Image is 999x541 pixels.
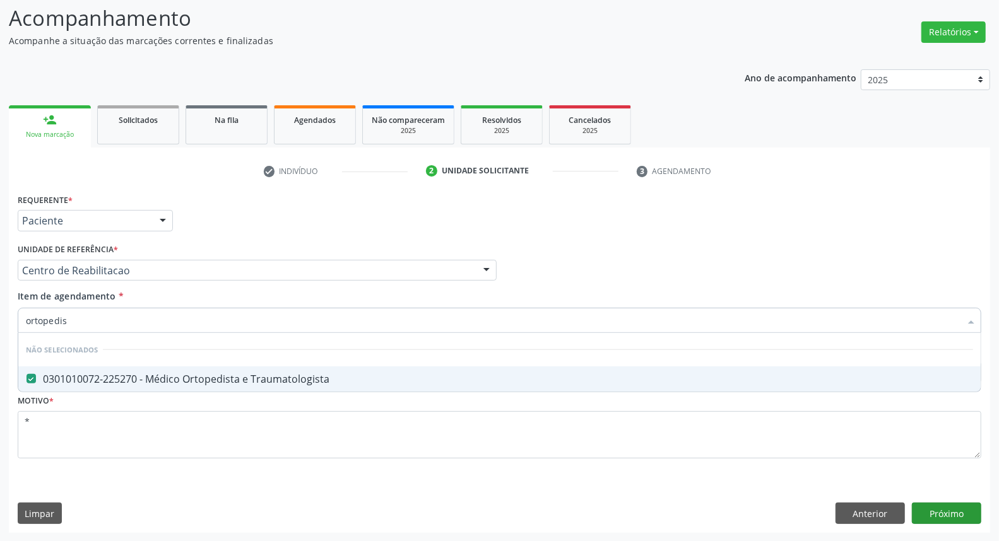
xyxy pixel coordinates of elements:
[22,214,147,227] span: Paciente
[921,21,986,43] button: Relatórios
[836,503,905,524] button: Anterior
[26,308,961,333] input: Buscar por procedimentos
[9,3,696,34] p: Acompanhamento
[912,503,981,524] button: Próximo
[22,264,471,277] span: Centro de Reabilitacao
[18,392,54,411] label: Motivo
[745,69,856,85] p: Ano de acompanhamento
[372,115,445,125] span: Não compareceram
[426,165,437,177] div: 2
[43,113,57,127] div: person_add
[119,115,158,125] span: Solicitados
[470,126,533,136] div: 2025
[372,126,445,136] div: 2025
[18,240,118,260] label: Unidade de referência
[215,115,239,125] span: Na fila
[482,115,521,125] span: Resolvidos
[559,126,622,136] div: 2025
[18,290,116,302] span: Item de agendamento
[442,165,529,177] div: Unidade solicitante
[569,115,612,125] span: Cancelados
[18,190,73,210] label: Requerente
[294,115,336,125] span: Agendados
[18,130,82,139] div: Nova marcação
[26,374,973,384] div: 0301010072-225270 - Médico Ortopedista e Traumatologista
[9,34,696,47] p: Acompanhe a situação das marcações correntes e finalizadas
